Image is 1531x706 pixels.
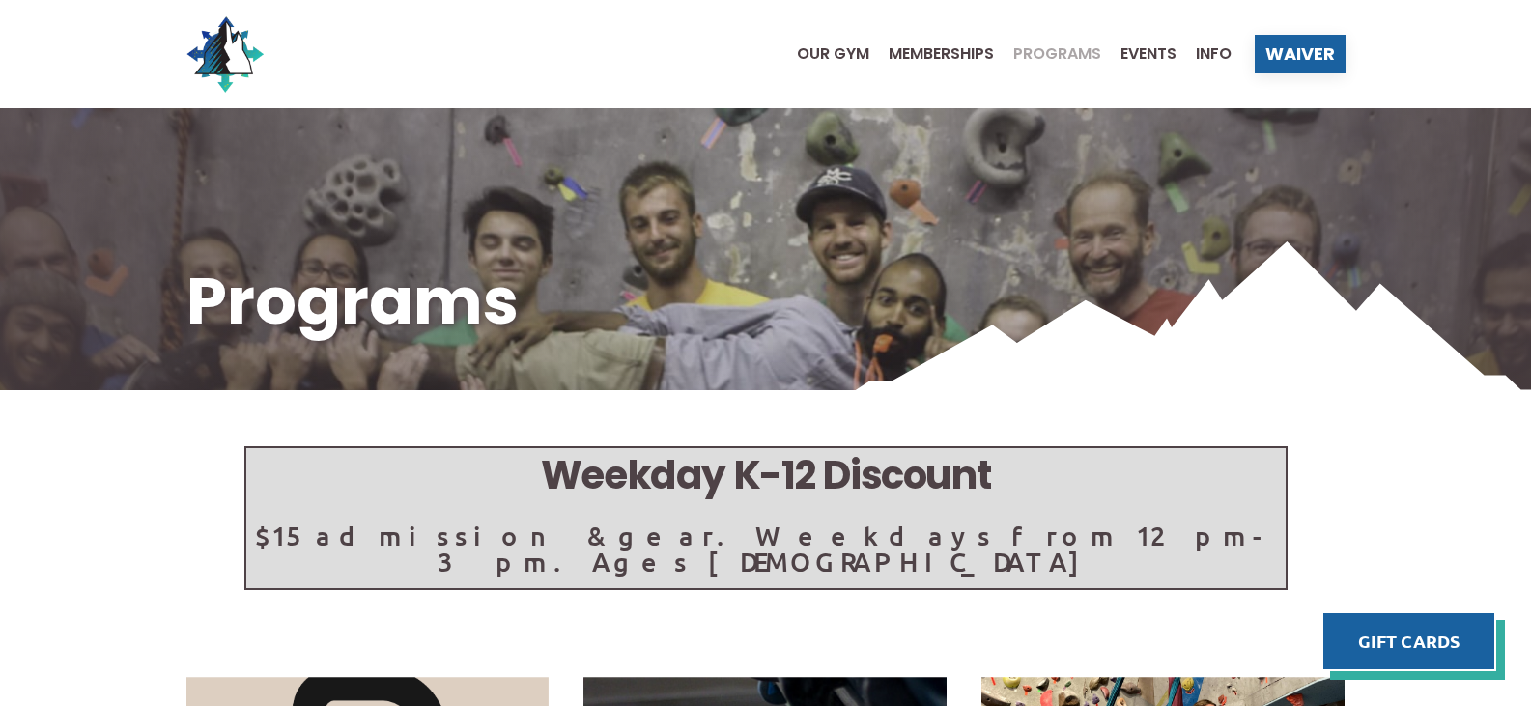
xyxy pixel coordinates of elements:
[994,46,1101,62] a: Programs
[797,46,869,62] span: Our Gym
[778,46,869,62] a: Our Gym
[869,46,994,62] a: Memberships
[889,46,994,62] span: Memberships
[246,448,1286,503] h5: Weekday K-12 Discount
[1120,46,1177,62] span: Events
[1196,46,1232,62] span: Info
[1265,45,1335,63] span: Waiver
[186,15,264,93] img: North Wall Logo
[1255,35,1346,73] a: Waiver
[1013,46,1101,62] span: Programs
[1101,46,1177,62] a: Events
[1177,46,1232,62] a: Info
[246,522,1286,575] p: $15 admission & gear. Weekdays from 12pm-3pm. Ages [DEMOGRAPHIC_DATA]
